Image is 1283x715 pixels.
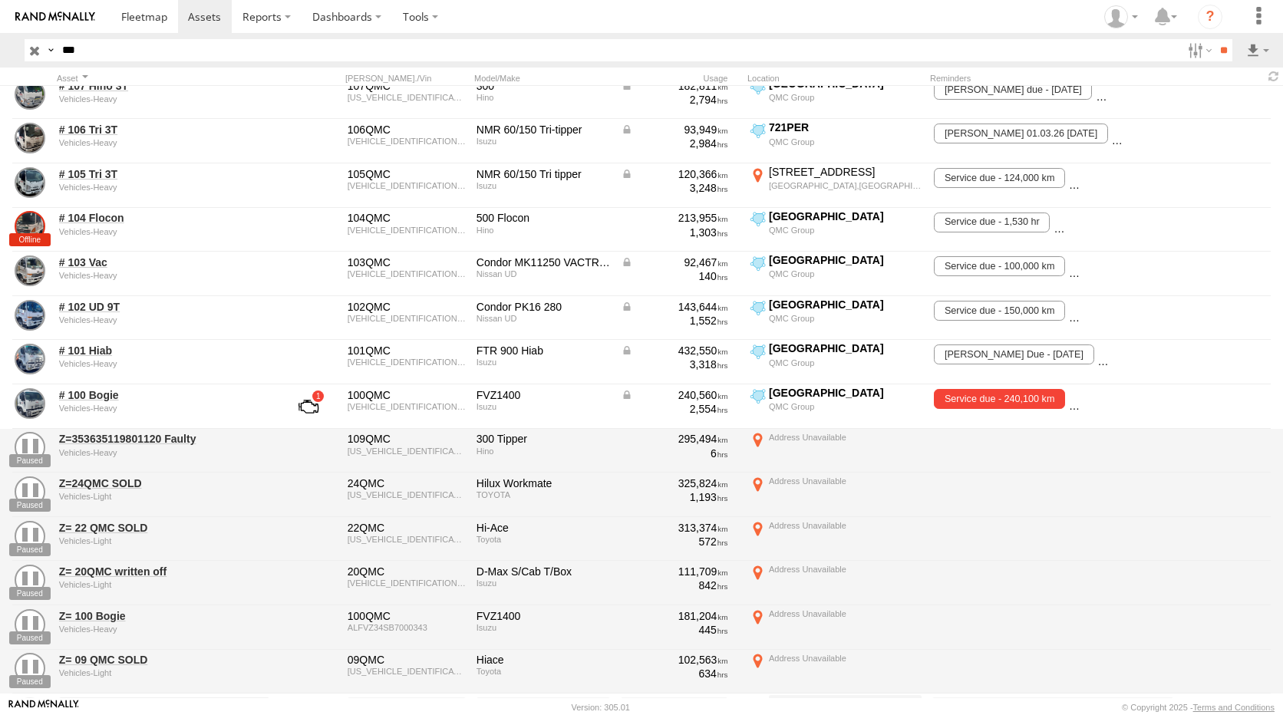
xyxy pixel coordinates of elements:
div: Kitty Huang [1099,5,1143,28]
span: Service due - 1,530 hr [934,213,1050,232]
a: Terms and Conditions [1193,703,1275,712]
div: Data from Vehicle CANbus [621,344,728,357]
a: View Asset Details [15,609,45,640]
div: 500 Flocon [477,211,610,225]
div: Data from Vehicle CANbus [621,300,728,314]
a: View Asset Details [15,255,45,286]
div: 102QMC [348,300,466,314]
label: Click to View Current Location [747,651,924,693]
div: 842 [621,578,728,592]
div: Nissan UD [477,269,610,278]
div: Data from Vehicle CANbus [621,167,728,181]
a: View Asset Details [15,211,45,242]
div: Hiace [477,653,610,667]
div: undefined [59,271,269,280]
div: 3,318 [621,357,728,371]
label: Click to View Current Location [747,607,924,648]
div: Condor PK16 280 [477,300,610,314]
label: Click to View Current Location [747,77,924,118]
div: 102,563 [621,653,728,667]
div: Nissan UD [477,314,610,323]
div: JHHACS3H30K003050 [348,93,466,102]
a: Visit our Website [8,700,79,715]
div: 1,303 [621,226,728,239]
div: JNBMKB8EL00L00619 [348,269,466,278]
div: 09QMC [348,653,466,667]
div: 101QMC [348,344,466,357]
a: # 105 Tri 3T [59,167,269,181]
span: Service due - 150,000 km [934,301,1065,321]
a: View Asset Details [15,79,45,110]
label: Click to View Current Location [747,430,924,472]
div: undefined [59,580,269,589]
div: Isuzu [477,181,610,190]
div: 572 [621,535,728,549]
div: undefined [59,315,269,325]
div: JHFUU10H00K002374 [348,446,466,456]
div: undefined [59,138,269,147]
a: Z= 20QMC written off [59,565,269,578]
div: Reminders [930,73,1103,84]
a: # 104 Flocon [59,211,269,225]
span: rego due - 10/04/2026 [1069,389,1227,409]
div: undefined [59,448,269,457]
div: 103QMC [348,255,466,269]
a: Z= 100 Bogie [59,609,269,623]
div: Hilux Workmate [477,476,610,490]
a: View Asset Details [15,300,45,331]
div: undefined [59,404,269,413]
a: Z=353635119801120 Faulty [59,432,269,446]
span: Rego 01.03.26 - 28/02/2026 [934,124,1107,143]
label: Click to View Current Location [747,165,924,206]
div: 295,494 [621,432,728,446]
div: Isuzu [477,357,610,367]
a: View Asset Details [15,521,45,552]
label: Click to View Current Location [747,386,924,427]
div: Data from Vehicle CANbus [621,123,728,137]
a: # 100 Bogie [59,388,269,402]
div: QMC Group [769,401,922,412]
span: Rego Due - 16/02/2026 [1054,213,1213,232]
a: Z= 09 QMC SOLD [59,653,269,667]
div: Isuzu [477,578,610,588]
div: 109QMC [348,432,466,446]
label: Click to View Current Location [747,209,924,251]
div: Hino [477,226,610,235]
div: Isuzu [477,137,610,146]
div: JNBPKC8EL00H00629 [348,314,466,323]
label: Click to View Current Location [747,519,924,560]
div: 313,374 [621,521,728,535]
div: Hino [477,93,610,102]
div: JTFHT02PX00242368 [348,667,466,676]
div: FVZ1400 [477,388,610,402]
span: Service due - 240,100 km [934,389,1065,409]
a: View Asset Details [15,565,45,595]
div: 111,709 [621,565,728,578]
label: Click to View Current Location [747,562,924,604]
div: 22QMC [348,521,466,535]
div: [GEOGRAPHIC_DATA] [769,253,922,267]
a: # 102 UD 9T [59,300,269,314]
span: REGO DUE - 16/06/2026 [1069,256,1232,276]
a: Z=24QMC SOLD [59,476,269,490]
div: 1,552 [621,314,728,328]
a: Z= 22 QMC SOLD [59,521,269,535]
a: View Asset Details [15,388,45,419]
div: 300 Tipper [477,432,610,446]
div: undefined [59,183,269,192]
div: [STREET_ADDRESS] [769,165,922,179]
div: 1,193 [621,490,728,504]
label: Search Query [45,39,57,61]
div: FVZ1400 [477,609,610,623]
div: JALFVZ34SB7000343 [348,402,466,411]
div: JAANMR85EM7100105 [348,137,466,146]
div: [GEOGRAPHIC_DATA] [769,386,922,400]
div: NMR 60/150 Tri tipper [477,167,610,181]
div: 6 [621,446,728,460]
div: 2,984 [621,137,728,150]
div: 325,824 [621,476,728,490]
div: 445 [621,623,728,637]
div: Data from Vehicle CANbus [621,79,728,93]
div: JAANMR85EL7100641 [348,181,466,190]
div: undefined [59,492,269,501]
